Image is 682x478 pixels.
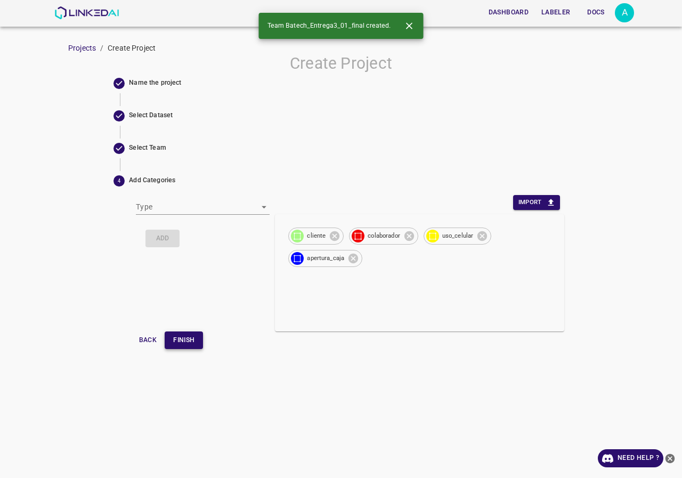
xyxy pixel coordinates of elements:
div: bounding_boxcolaborador [349,228,418,245]
div: bounding_boxuso_celular [424,228,491,245]
span: Select Team [129,143,568,153]
h4: Create Project [113,54,568,74]
a: Projects [68,44,96,52]
nav: breadcrumb [68,43,682,54]
button: Close [400,16,419,36]
a: Dashboard [482,2,535,23]
button: Back [131,331,165,349]
button: Import [513,195,560,210]
span: ​​cliente [301,231,332,240]
span: Add Categories [129,176,568,185]
a: Docs [577,2,615,23]
img: LinkedAI [54,6,119,19]
div: bounding_box​​cliente [288,228,344,245]
a: Need Help ? [598,449,663,467]
button: Finish [165,331,203,349]
a: Labeler [535,2,577,23]
p: Create Project [108,43,156,54]
button: Labeler [537,4,574,21]
img: bounding_box [291,230,304,242]
span: colaborador [361,231,406,240]
button: close-help [663,449,677,467]
span: apertura_caja [301,254,351,263]
img: bounding_box [291,252,304,265]
span: Select Dataset [129,111,568,120]
button: Open settings [615,3,634,22]
img: bounding_box [426,230,439,242]
img: bounding_box [352,230,364,242]
button: Docs [579,4,613,21]
div: bounding_boxapertura_caja [288,250,362,267]
span: uso_celular [436,231,480,240]
li: / [100,43,103,54]
text: 4 [118,178,120,184]
button: Dashboard [484,4,533,21]
span: Team Batech_Entrega3_01_final created. [267,21,391,31]
div: A [615,3,634,22]
span: Name the project [129,78,568,88]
